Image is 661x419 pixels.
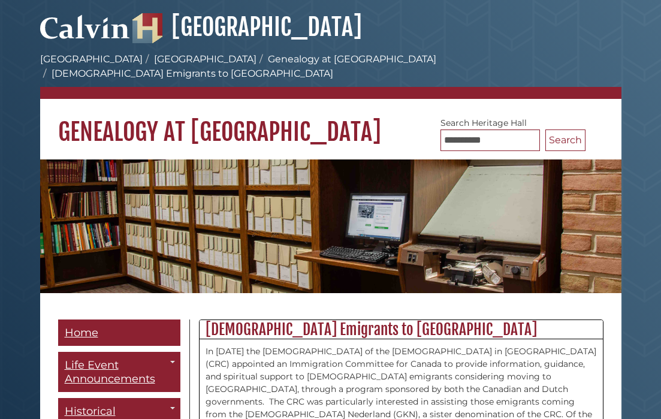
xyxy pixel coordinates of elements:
[132,13,162,43] img: Hekman Library Logo
[200,320,603,339] h2: [DEMOGRAPHIC_DATA] Emigrants to [GEOGRAPHIC_DATA]
[40,53,143,65] a: [GEOGRAPHIC_DATA]
[65,358,155,385] span: Life Event Announcements
[40,10,130,43] img: Calvin
[65,326,98,339] span: Home
[545,129,585,151] button: Search
[268,53,436,65] a: Genealogy at [GEOGRAPHIC_DATA]
[58,352,180,392] a: Life Event Announcements
[58,319,180,346] a: Home
[154,53,256,65] a: [GEOGRAPHIC_DATA]
[132,12,362,42] a: [GEOGRAPHIC_DATA]
[40,52,621,99] nav: breadcrumb
[40,67,333,81] li: [DEMOGRAPHIC_DATA] Emigrants to [GEOGRAPHIC_DATA]
[40,28,130,38] a: Calvin University
[40,99,621,147] h1: Genealogy at [GEOGRAPHIC_DATA]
